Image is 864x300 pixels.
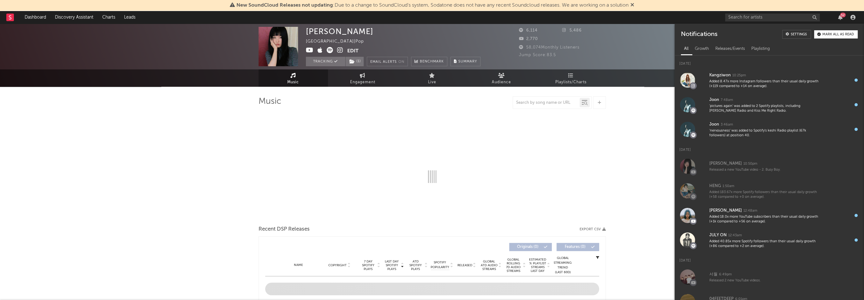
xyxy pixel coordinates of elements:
span: New SoundCloud Releases not updating [236,3,333,8]
a: Playlists/Charts [536,69,606,87]
span: 58,074 Monthly Listeners [519,45,580,50]
span: Features ( 0 ) [561,245,590,249]
a: Audience [467,69,536,87]
span: Music [287,79,299,86]
div: 서월 [709,271,718,278]
span: Copyright [328,263,347,267]
input: Search by song name or URL [513,100,580,105]
div: Notifications [681,30,717,39]
a: HENG1:50amAdded 183.67x more Spotify followers than their usual daily growth (+58 compared to +0 ... [675,179,864,203]
a: 서월6:49pmReleased 2 new YouTube videos. [675,265,864,289]
a: Settings [782,30,811,39]
button: Originals(0) [509,243,552,251]
div: [PERSON_NAME] [709,160,742,168]
span: Originals ( 0 ) [513,245,542,249]
input: Search for artists [725,14,820,21]
span: Estimated % Playlist Streams Last Day [529,258,546,273]
span: ATD Spotify Plays [407,260,424,271]
div: [GEOGRAPHIC_DATA] | Pop [306,38,371,45]
button: (1) [346,57,364,66]
div: Global Streaming Trend (Last 60D) [553,256,572,275]
div: 3:46am [721,122,733,127]
button: Export CSV [580,227,606,231]
div: Growth [692,44,712,54]
span: Released [457,263,472,267]
div: Releases/Events [712,44,748,54]
div: Name [278,263,319,268]
span: 2,770 [519,37,538,41]
div: Mark all as read [822,33,854,36]
button: Features(0) [557,243,599,251]
span: ( 1 ) [345,57,364,66]
div: Joon [709,96,719,104]
div: Joon [709,121,719,128]
span: 5,486 [562,28,582,32]
div: Playlisting [748,44,773,54]
div: Released a new YouTube video - 2. Busy Boy. [709,168,820,172]
div: 52 [840,13,846,17]
a: Dashboard [20,11,51,24]
span: Last Day Spotify Plays [384,260,400,271]
span: Dismiss [630,3,634,8]
a: Live [397,69,467,87]
div: Released 2 new YouTube videos. [709,278,820,283]
div: All [681,44,692,54]
div: [PERSON_NAME] [709,207,742,215]
button: Tracking [306,57,345,66]
div: [PERSON_NAME] [306,27,373,36]
div: 'pictures again' was added to 2 Spotify playlists, including [PERSON_NAME] Radio and Kiss Me Righ... [709,104,820,114]
span: Global Rolling 7D Audio Streams [505,258,522,273]
div: 7:48am [721,98,733,103]
div: Added 18.0x more YouTube subscribers than their usual daily growth (+1k compared to +56 on average). [709,215,820,224]
a: [PERSON_NAME]10:50pmReleased a new YouTube video - 2. Busy Boy. [675,154,864,179]
div: 10:50pm [743,162,757,166]
a: Kangziwon10:25pmAdded 8.47x more Instagram followers than their usual daily growth (+119 compared... [675,68,864,92]
span: 6,114 [519,28,538,32]
a: Benchmark [411,57,447,66]
a: Joon7:48am'pictures again' was added to 2 Spotify playlists, including [PERSON_NAME] Radio and Ki... [675,92,864,117]
div: HENG [709,182,721,190]
div: Added 40.85x more Spotify followers than their usual daily growth (+86 compared to +2 on average). [709,239,820,249]
div: 1:50am [723,184,734,189]
div: Added 8.47x more Instagram followers than their usual daily growth (+119 compared to +14 on avera... [709,79,820,89]
a: Joon3:46am'nervousness' was added to Spotify's keshi Radio playlist (67k followers) at position 40. [675,117,864,142]
span: 7 Day Spotify Plays [360,260,377,271]
div: [DATE] [675,56,864,68]
span: Playlists/Charts [555,79,587,86]
a: Discovery Assistant [51,11,98,24]
a: Engagement [328,69,397,87]
div: [DATE] [675,252,864,265]
span: Engagement [350,79,375,86]
button: 52 [838,15,843,20]
div: 12:48am [743,209,757,213]
span: Benchmark [420,58,444,66]
div: [DATE] [675,142,864,154]
div: 'nervousness' was added to Spotify's keshi Radio playlist (67k followers) at position 40. [709,128,820,138]
a: [PERSON_NAME]12:48amAdded 18.0x more YouTube subscribers than their usual daily growth (+1k compa... [675,203,864,228]
span: Recent DSP Releases [259,226,310,233]
a: Charts [98,11,120,24]
span: Global ATD Audio Streams [480,260,498,271]
button: Email AlertsOn [367,57,408,66]
div: JULY ON [709,232,727,239]
a: JULY ON12:43amAdded 40.85x more Spotify followers than their usual daily growth (+86 compared to ... [675,228,864,252]
div: 10:25pm [732,73,746,78]
em: On [398,60,404,64]
a: Music [259,69,328,87]
span: Spotify Popularity [431,260,449,270]
div: 12:43am [728,233,742,238]
div: Added 183.67x more Spotify followers than their usual daily growth (+58 compared to +0 on average). [709,190,820,200]
button: Mark all as read [814,30,858,38]
button: Edit [347,47,359,55]
span: Jump Score: 83.5 [519,53,556,57]
span: Audience [492,79,511,86]
button: Summary [450,57,480,66]
span: Live [428,79,436,86]
div: Kangziwon [709,72,731,79]
span: : Due to a change to SoundCloud's system, Sodatone does not have any recent Soundcloud releases. ... [236,3,629,8]
div: 6:49pm [719,272,732,277]
a: Leads [120,11,140,24]
div: Settings [791,33,807,36]
span: Summary [458,60,477,63]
